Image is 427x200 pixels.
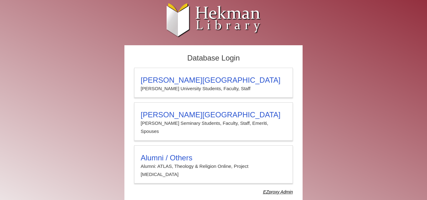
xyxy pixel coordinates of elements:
[141,154,286,162] h3: Alumni / Others
[263,189,293,194] dfn: Use Alumni login
[141,76,286,85] h3: [PERSON_NAME][GEOGRAPHIC_DATA]
[141,85,286,93] p: [PERSON_NAME] University Students, Faculty, Staff
[134,68,293,98] a: [PERSON_NAME][GEOGRAPHIC_DATA][PERSON_NAME] University Students, Faculty, Staff
[141,110,286,119] h3: [PERSON_NAME][GEOGRAPHIC_DATA]
[134,102,293,141] a: [PERSON_NAME][GEOGRAPHIC_DATA][PERSON_NAME] Seminary Students, Faculty, Staff, Emeriti, Spouses
[141,119,286,136] p: [PERSON_NAME] Seminary Students, Faculty, Staff, Emeriti, Spouses
[141,154,286,179] summary: Alumni / OthersAlumni: ATLAS, Theology & Religion Online, Project [MEDICAL_DATA]
[131,52,296,65] h2: Database Login
[141,162,286,179] p: Alumni: ATLAS, Theology & Religion Online, Project [MEDICAL_DATA]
